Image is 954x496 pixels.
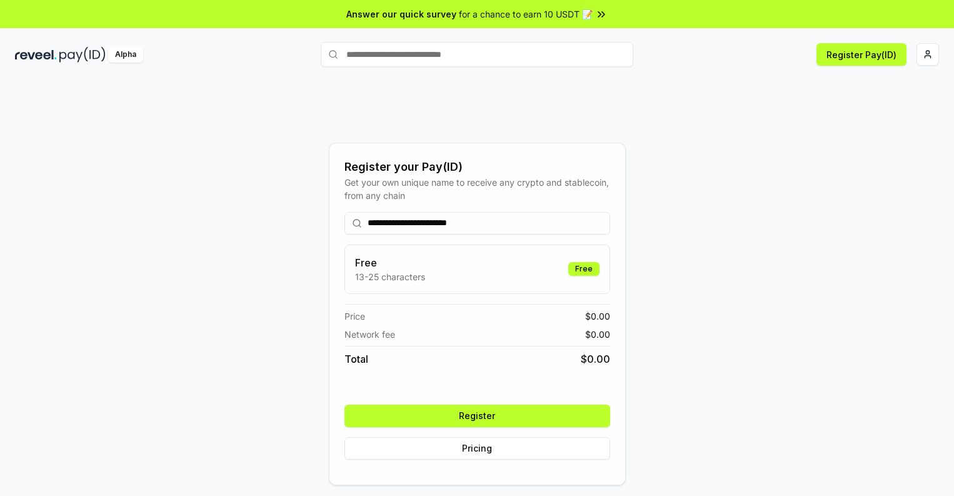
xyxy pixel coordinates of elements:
[344,437,610,460] button: Pricing
[344,176,610,202] div: Get your own unique name to receive any crypto and stablecoin, from any chain
[344,158,610,176] div: Register your Pay(ID)
[346,8,456,21] span: Answer our quick survey
[59,47,106,63] img: pay_id
[344,405,610,427] button: Register
[585,328,610,341] span: $ 0.00
[344,352,368,367] span: Total
[15,47,57,63] img: reveel_dark
[568,262,600,276] div: Free
[581,352,610,367] span: $ 0.00
[344,310,365,323] span: Price
[344,328,395,341] span: Network fee
[355,270,425,283] p: 13-25 characters
[355,255,425,270] h3: Free
[459,8,593,21] span: for a chance to earn 10 USDT 📝
[108,47,143,63] div: Alpha
[585,310,610,323] span: $ 0.00
[816,43,906,66] button: Register Pay(ID)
